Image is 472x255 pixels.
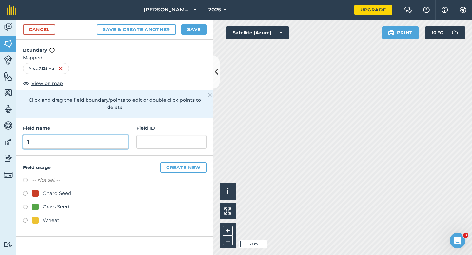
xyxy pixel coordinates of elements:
button: Save & Create Another [97,24,176,35]
button: Create new [160,162,206,173]
img: fieldmargin Logo [7,5,16,15]
img: svg+xml;base64,PD94bWwgdmVyc2lvbj0iMS4wIiBlbmNvZGluZz0idXRmLTgiPz4KPCEtLSBHZW5lcmF0b3I6IEFkb2JlIE... [4,137,13,147]
span: i [227,187,229,195]
img: svg+xml;base64,PHN2ZyB4bWxucz0iaHR0cDovL3d3dy53My5vcmcvMjAwMC9zdmciIHdpZHRoPSIxNyIgaGVpZ2h0PSIxNy... [49,46,55,54]
p: Click and drag the field boundary/points to edit or double click points to delete [23,96,206,111]
span: 2025 [208,6,221,14]
div: Wheat [43,216,59,224]
img: svg+xml;base64,PD94bWwgdmVyc2lvbj0iMS4wIiBlbmNvZGluZz0idXRmLTgiPz4KPCEtLSBHZW5lcmF0b3I6IEFkb2JlIE... [4,22,13,32]
button: i [220,183,236,200]
button: Satellite (Azure) [226,26,289,39]
img: Two speech bubbles overlapping with the left bubble in the forefront [404,7,412,13]
img: svg+xml;base64,PHN2ZyB4bWxucz0iaHR0cDovL3d3dy53My5vcmcvMjAwMC9zdmciIHdpZHRoPSI1NiIgaGVpZ2h0PSI2MC... [4,71,13,81]
h4: Field usage [23,162,206,173]
a: Cancel [23,24,55,35]
label: -- Not set -- [32,176,60,184]
img: svg+xml;base64,PD94bWwgdmVyc2lvbj0iMS4wIiBlbmNvZGluZz0idXRmLTgiPz4KPCEtLSBHZW5lcmF0b3I6IEFkb2JlIE... [4,153,13,163]
img: svg+xml;base64,PD94bWwgdmVyc2lvbj0iMS4wIiBlbmNvZGluZz0idXRmLTgiPz4KPCEtLSBHZW5lcmF0b3I6IEFkb2JlIE... [4,242,13,248]
img: Four arrows, one pointing top left, one top right, one bottom right and the last bottom left [224,207,231,215]
img: svg+xml;base64,PHN2ZyB4bWxucz0iaHR0cDovL3d3dy53My5vcmcvMjAwMC9zdmciIHdpZHRoPSIxNiIgaGVpZ2h0PSIyNC... [58,65,63,72]
img: A question mark icon [423,7,430,13]
button: – [223,236,233,245]
span: Mapped [16,54,213,61]
img: svg+xml;base64,PD94bWwgdmVyc2lvbj0iMS4wIiBlbmNvZGluZz0idXRmLTgiPz4KPCEtLSBHZW5lcmF0b3I6IEFkb2JlIE... [4,170,13,179]
button: Save [181,24,206,35]
span: View on map [31,80,63,87]
div: Grass Seed [43,203,69,211]
img: svg+xml;base64,PHN2ZyB4bWxucz0iaHR0cDovL3d3dy53My5vcmcvMjAwMC9zdmciIHdpZHRoPSIyMiIgaGVpZ2h0PSIzMC... [208,91,212,99]
a: Upgrade [354,5,392,15]
span: 10 ° C [432,26,443,39]
div: Area : 7.125 Ha [23,63,69,74]
img: svg+xml;base64,PD94bWwgdmVyc2lvbj0iMS4wIiBlbmNvZGluZz0idXRmLTgiPz4KPCEtLSBHZW5lcmF0b3I6IEFkb2JlIE... [448,26,462,39]
span: 3 [463,233,468,238]
img: svg+xml;base64,PHN2ZyB4bWxucz0iaHR0cDovL3d3dy53My5vcmcvMjAwMC9zdmciIHdpZHRoPSI1NiIgaGVpZ2h0PSI2MC... [4,88,13,98]
img: svg+xml;base64,PD94bWwgdmVyc2lvbj0iMS4wIiBlbmNvZGluZz0idXRmLTgiPz4KPCEtLSBHZW5lcmF0b3I6IEFkb2JlIE... [4,104,13,114]
h4: Boundary [16,40,213,54]
button: 10 °C [425,26,465,39]
img: svg+xml;base64,PD94bWwgdmVyc2lvbj0iMS4wIiBlbmNvZGluZz0idXRmLTgiPz4KPCEtLSBHZW5lcmF0b3I6IEFkb2JlIE... [4,121,13,130]
img: A cog icon [459,7,467,13]
h4: Field name [23,125,128,132]
button: + [223,226,233,236]
div: Chard Seed [43,189,71,197]
button: View on map [23,79,63,87]
img: svg+xml;base64,PHN2ZyB4bWxucz0iaHR0cDovL3d3dy53My5vcmcvMjAwMC9zdmciIHdpZHRoPSIxNyIgaGVpZ2h0PSIxNy... [442,6,448,14]
img: svg+xml;base64,PHN2ZyB4bWxucz0iaHR0cDovL3d3dy53My5vcmcvMjAwMC9zdmciIHdpZHRoPSI1NiIgaGVpZ2h0PSI2MC... [4,39,13,49]
img: svg+xml;base64,PD94bWwgdmVyc2lvbj0iMS4wIiBlbmNvZGluZz0idXRmLTgiPz4KPCEtLSBHZW5lcmF0b3I6IEFkb2JlIE... [4,55,13,65]
iframe: Intercom live chat [450,233,465,248]
button: Print [382,26,419,39]
img: svg+xml;base64,PHN2ZyB4bWxucz0iaHR0cDovL3d3dy53My5vcmcvMjAwMC9zdmciIHdpZHRoPSIxOCIgaGVpZ2h0PSIyNC... [23,79,29,87]
span: [PERSON_NAME] & Sons [144,6,191,14]
h4: Field ID [136,125,206,132]
img: svg+xml;base64,PHN2ZyB4bWxucz0iaHR0cDovL3d3dy53My5vcmcvMjAwMC9zdmciIHdpZHRoPSIxOSIgaGVpZ2h0PSIyNC... [388,29,394,37]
